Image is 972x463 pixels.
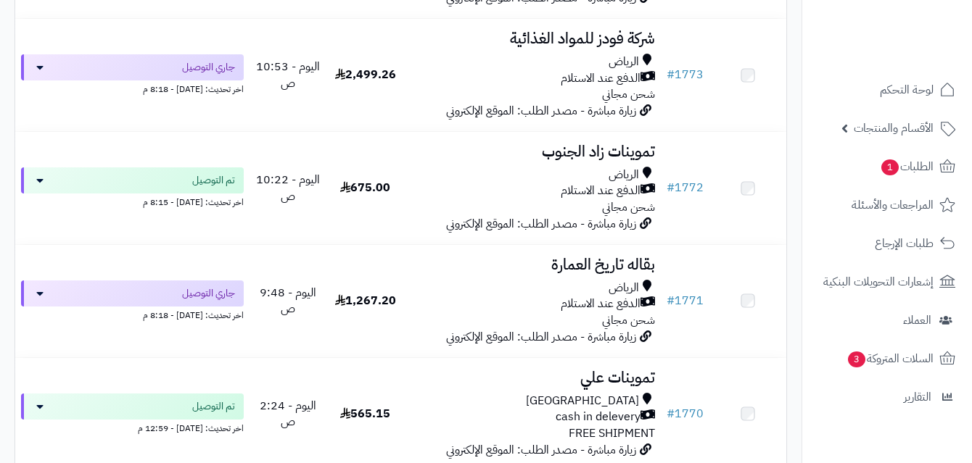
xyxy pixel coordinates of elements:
[667,179,704,196] a: #1772
[609,167,639,183] span: الرياض
[602,199,655,216] span: شحن مجاني
[811,380,963,414] a: التقارير
[609,280,639,296] span: الرياض
[446,328,636,346] span: زيارة مباشرة - مصدر الطلب: الموقع الإلكتروني
[410,370,655,386] h3: تموينات علي
[21,80,244,96] div: اخر تحديث: [DATE] - 8:18 م
[256,171,320,205] span: اليوم - 10:22 ص
[410,143,655,160] h3: تموينات زاد الجنوب
[21,306,244,322] div: اخر تحديث: [DATE] - 8:18 م
[880,157,934,177] span: الطلبات
[182,60,235,75] span: جاري التوصيل
[410,30,655,47] h3: شركة فودز للمواد الغذائية
[873,33,958,64] img: logo-2.png
[609,54,639,70] span: الرياض
[340,405,390,422] span: 565.15
[848,351,866,368] span: 3
[260,397,316,431] span: اليوم - 2:24 ص
[446,102,636,120] span: زيارة مباشرة - مصدر الطلب: الموقع الإلكتروني
[811,149,963,184] a: الطلبات1
[667,292,675,309] span: #
[561,183,641,199] span: الدفع عند الاستلام
[667,66,704,83] a: #1773
[21,420,244,435] div: اخر تحديث: [DATE] - 12:59 م
[811,226,963,261] a: طلبات الإرجاع
[811,303,963,338] a: العملاء
[410,256,655,273] h3: بقاله تاريخ العمارة
[854,118,934,138] span: الأقسام والمنتجات
[602,312,655,329] span: شحن مجاني
[446,215,636,233] span: زيارة مباشرة - مصدر الطلب: الموقع الإلكتروني
[875,233,934,254] span: طلبات الإرجاع
[182,286,235,301] span: جاري التوصيل
[667,405,704,422] a: #1770
[21,193,244,209] div: اخر تحديث: [DATE] - 8:15 م
[811,72,963,107] a: لوحة التحكم
[847,349,934,369] span: السلات المتروكة
[446,441,636,459] span: زيارة مباشرة - مصدر الطلب: الموقع الإلكتروني
[811,188,963,222] a: المراجعات والأسئلة
[904,387,931,407] span: التقارير
[561,70,641,87] span: الدفع عند الاستلام
[667,179,675,196] span: #
[811,264,963,299] a: إشعارات التحويلات البنكية
[667,292,704,309] a: #1771
[881,159,899,176] span: 1
[667,66,675,83] span: #
[335,292,396,309] span: 1,267.20
[903,310,931,330] span: العملاء
[852,195,934,215] span: المراجعات والأسئلة
[526,393,639,409] span: [GEOGRAPHIC_DATA]
[569,425,655,442] span: FREE SHIPMENT
[823,272,934,292] span: إشعارات التحويلات البنكية
[561,296,641,312] span: الدفع عند الاستلام
[260,284,316,318] span: اليوم - 9:48 ص
[340,179,390,196] span: 675.00
[602,85,655,103] span: شحن مجاني
[256,58,320,92] span: اليوم - 10:53 ص
[811,341,963,376] a: السلات المتروكة3
[335,66,396,83] span: 2,499.26
[192,173,235,188] span: تم التوصيل
[192,399,235,414] span: تم التوصيل
[556,409,641,425] span: cash in delevery
[667,405,675,422] span: #
[880,80,934,100] span: لوحة التحكم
